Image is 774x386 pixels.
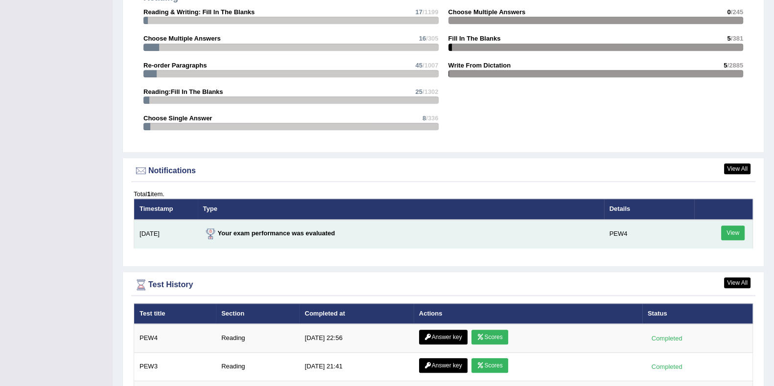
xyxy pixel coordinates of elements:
span: 0 [727,8,730,16]
strong: Your exam performance was evaluated [203,229,335,237]
th: Section [216,303,299,324]
a: Answer key [419,330,468,344]
span: /381 [731,35,743,42]
strong: Fill In The Blanks [448,35,501,42]
a: View All [724,163,751,174]
th: Details [604,199,694,219]
strong: Re-order Paragraphs [143,62,207,69]
div: Completed [648,333,686,343]
span: 45 [415,62,422,69]
a: Scores [471,358,508,373]
strong: Choose Multiple Answers [448,8,526,16]
th: Completed at [299,303,413,324]
span: 8 [422,114,426,122]
strong: Reading:Fill In The Blanks [143,88,223,95]
span: /1302 [422,88,439,95]
span: 5 [724,62,727,69]
td: PEW4 [134,324,216,353]
td: PEW4 [604,220,694,249]
th: Test title [134,303,216,324]
td: Reading [216,353,299,381]
div: Total item. [134,189,753,199]
a: View [721,226,745,240]
a: Answer key [419,358,468,373]
span: 16 [419,35,426,42]
th: Actions [414,303,642,324]
th: Status [642,303,753,324]
td: PEW3 [134,353,216,381]
span: /2885 [727,62,743,69]
span: /305 [426,35,438,42]
th: Timestamp [134,199,198,219]
a: View All [724,277,751,288]
td: [DATE] [134,220,198,249]
span: 17 [415,8,422,16]
span: /1007 [422,62,439,69]
span: /1199 [422,8,439,16]
td: Reading [216,324,299,353]
div: Completed [648,362,686,372]
span: 5 [727,35,730,42]
span: 25 [415,88,422,95]
strong: Reading & Writing: Fill In The Blanks [143,8,255,16]
td: [DATE] 22:56 [299,324,413,353]
strong: Write From Dictation [448,62,511,69]
td: [DATE] 21:41 [299,353,413,381]
strong: Choose Single Answer [143,114,212,122]
span: /336 [426,114,438,122]
a: Scores [471,330,508,344]
div: Notifications [134,163,753,178]
strong: Choose Multiple Answers [143,35,221,42]
b: 1 [147,190,150,198]
div: Test History [134,277,753,292]
th: Type [198,199,604,219]
span: /245 [731,8,743,16]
